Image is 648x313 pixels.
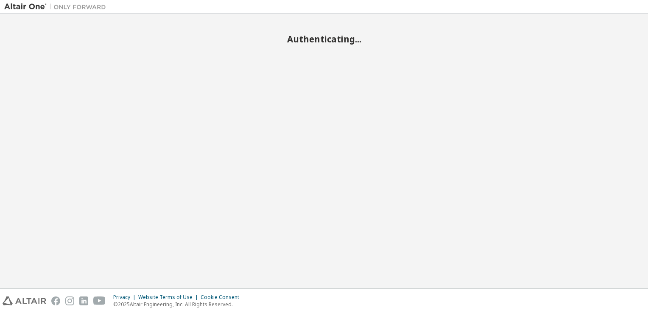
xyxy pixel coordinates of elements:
[79,296,88,305] img: linkedin.svg
[3,296,46,305] img: altair_logo.svg
[201,294,244,301] div: Cookie Consent
[93,296,106,305] img: youtube.svg
[113,294,138,301] div: Privacy
[65,296,74,305] img: instagram.svg
[138,294,201,301] div: Website Terms of Use
[113,301,244,308] p: © 2025 Altair Engineering, Inc. All Rights Reserved.
[4,3,110,11] img: Altair One
[51,296,60,305] img: facebook.svg
[4,34,644,45] h2: Authenticating...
